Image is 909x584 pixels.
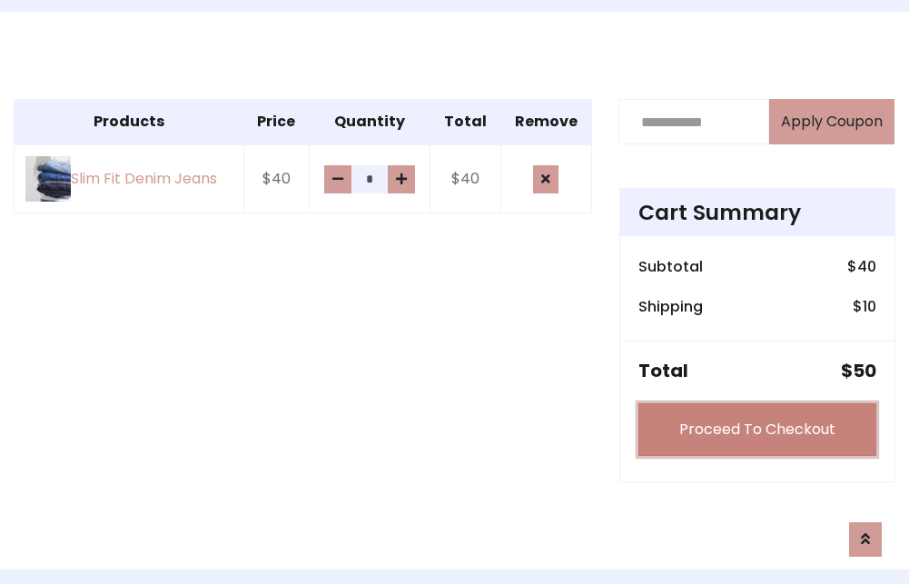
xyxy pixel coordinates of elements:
td: $40 [243,144,309,213]
button: Apply Coupon [769,99,894,144]
h4: Cart Summary [638,200,876,225]
h5: Total [638,360,688,381]
h6: $ [853,298,876,315]
a: Proceed To Checkout [638,403,876,456]
h6: $ [847,258,876,275]
h6: Subtotal [638,258,703,275]
h6: Shipping [638,298,703,315]
span: 40 [857,256,876,277]
span: 10 [863,296,876,317]
a: Slim Fit Denim Jeans [25,156,232,202]
th: Remove [500,100,592,145]
span: 50 [853,358,876,383]
th: Quantity [309,100,430,145]
h5: $ [841,360,876,381]
th: Total [430,100,500,145]
th: Price [243,100,309,145]
td: $40 [430,144,500,213]
th: Products [15,100,244,145]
